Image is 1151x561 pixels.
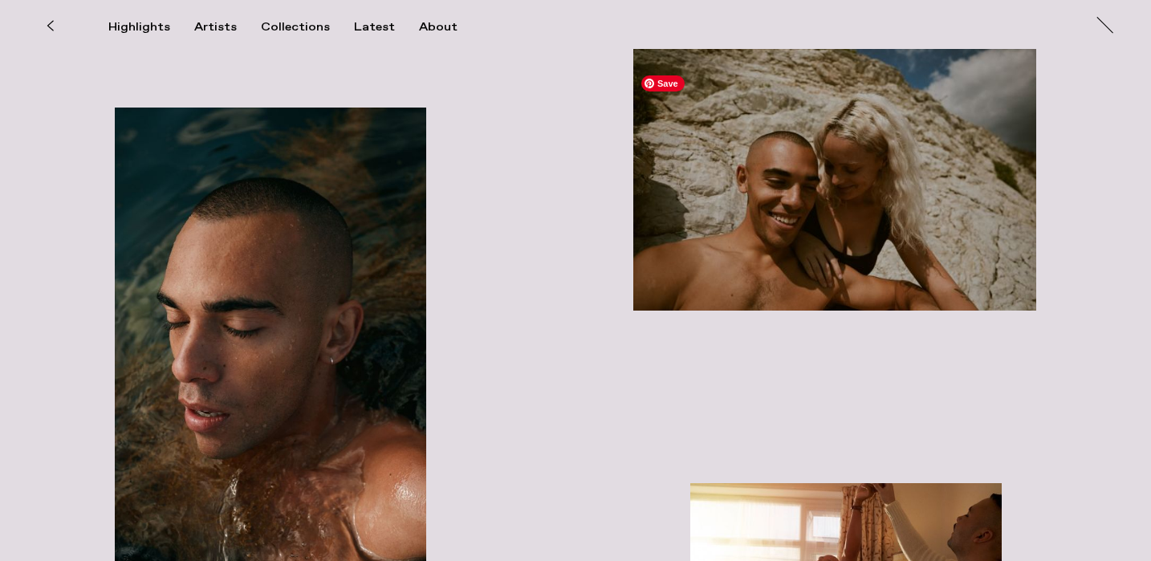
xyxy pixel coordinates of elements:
[354,20,419,35] button: Latest
[354,20,395,35] div: Latest
[194,20,237,35] div: Artists
[419,20,482,35] button: About
[194,20,261,35] button: Artists
[108,20,194,35] button: Highlights
[419,20,458,35] div: About
[108,20,170,35] div: Highlights
[261,20,330,35] div: Collections
[641,75,685,91] span: Save
[261,20,354,35] button: Collections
